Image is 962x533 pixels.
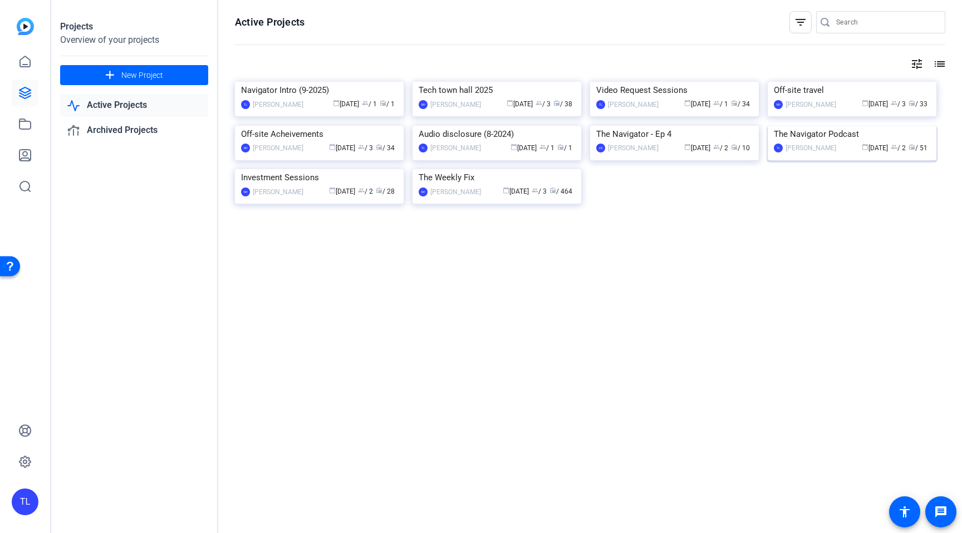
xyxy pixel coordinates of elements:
[909,100,915,106] span: radio
[419,82,575,98] div: Tech town hall 2025
[731,144,750,152] span: / 10
[419,144,428,152] div: TL
[553,100,572,108] span: / 38
[329,144,355,152] span: [DATE]
[596,100,605,109] div: TL
[329,144,336,150] span: calendar_today
[539,144,546,150] span: group
[836,16,936,29] input: Search
[536,100,542,106] span: group
[60,33,208,47] div: Overview of your projects
[241,187,250,196] div: NH
[684,144,710,152] span: [DATE]
[60,65,208,85] button: New Project
[713,100,720,106] span: group
[241,100,250,109] div: TL
[862,100,888,108] span: [DATE]
[557,144,564,150] span: radio
[235,16,305,29] h1: Active Projects
[507,100,533,108] span: [DATE]
[862,100,868,106] span: calendar_today
[362,100,369,106] span: group
[503,187,509,194] span: calendar_today
[596,144,605,152] div: LN
[12,488,38,515] div: TL
[241,126,397,142] div: Off-site Acheivements
[731,100,750,108] span: / 34
[786,142,836,154] div: [PERSON_NAME]
[596,82,753,98] div: Video Request Sessions
[862,144,888,152] span: [DATE]
[549,187,572,195] span: / 464
[774,126,930,142] div: The Navigator Podcast
[713,100,728,108] span: / 1
[329,187,355,195] span: [DATE]
[794,16,807,29] mat-icon: filter_list
[419,187,428,196] div: NH
[507,100,513,106] span: calendar_today
[774,82,930,98] div: Off-site travel
[553,100,560,106] span: radio
[376,187,382,194] span: radio
[596,126,753,142] div: The Navigator - Ep 4
[362,100,377,108] span: / 1
[358,187,373,195] span: / 2
[684,100,691,106] span: calendar_today
[329,187,336,194] span: calendar_today
[774,100,783,109] div: NH
[253,142,303,154] div: [PERSON_NAME]
[60,119,208,142] a: Archived Projects
[121,70,163,81] span: New Project
[536,100,551,108] span: / 3
[430,186,481,198] div: [PERSON_NAME]
[376,144,382,150] span: radio
[557,144,572,152] span: / 1
[774,144,783,152] div: TL
[419,169,575,186] div: The Weekly Fix
[891,144,897,150] span: group
[376,144,395,152] span: / 34
[380,100,395,108] span: / 1
[731,100,738,106] span: radio
[358,144,373,152] span: / 3
[333,100,359,108] span: [DATE]
[898,505,911,519] mat-icon: accessibility
[60,94,208,117] a: Active Projects
[430,142,481,154] div: [PERSON_NAME]
[909,144,915,150] span: radio
[539,144,554,152] span: / 1
[891,100,906,108] span: / 3
[684,144,691,150] span: calendar_today
[103,68,117,82] mat-icon: add
[731,144,738,150] span: radio
[713,144,720,150] span: group
[358,187,365,194] span: group
[862,144,868,150] span: calendar_today
[60,20,208,33] div: Projects
[430,99,481,110] div: [PERSON_NAME]
[376,187,395,195] span: / 28
[934,505,948,519] mat-icon: message
[932,57,945,71] mat-icon: list
[333,100,340,106] span: calendar_today
[511,144,537,152] span: [DATE]
[241,82,397,98] div: Navigator Intro (9-2025)
[380,100,386,106] span: radio
[253,99,303,110] div: [PERSON_NAME]
[608,142,659,154] div: [PERSON_NAME]
[786,99,836,110] div: [PERSON_NAME]
[891,100,897,106] span: group
[549,187,556,194] span: radio
[909,144,927,152] span: / 51
[910,57,924,71] mat-icon: tune
[713,144,728,152] span: / 2
[419,126,575,142] div: Audio disclosure (8-2024)
[241,169,397,186] div: Investment Sessions
[241,144,250,152] div: NH
[909,100,927,108] span: / 33
[253,186,303,198] div: [PERSON_NAME]
[608,99,659,110] div: [PERSON_NAME]
[358,144,365,150] span: group
[532,187,538,194] span: group
[532,187,547,195] span: / 3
